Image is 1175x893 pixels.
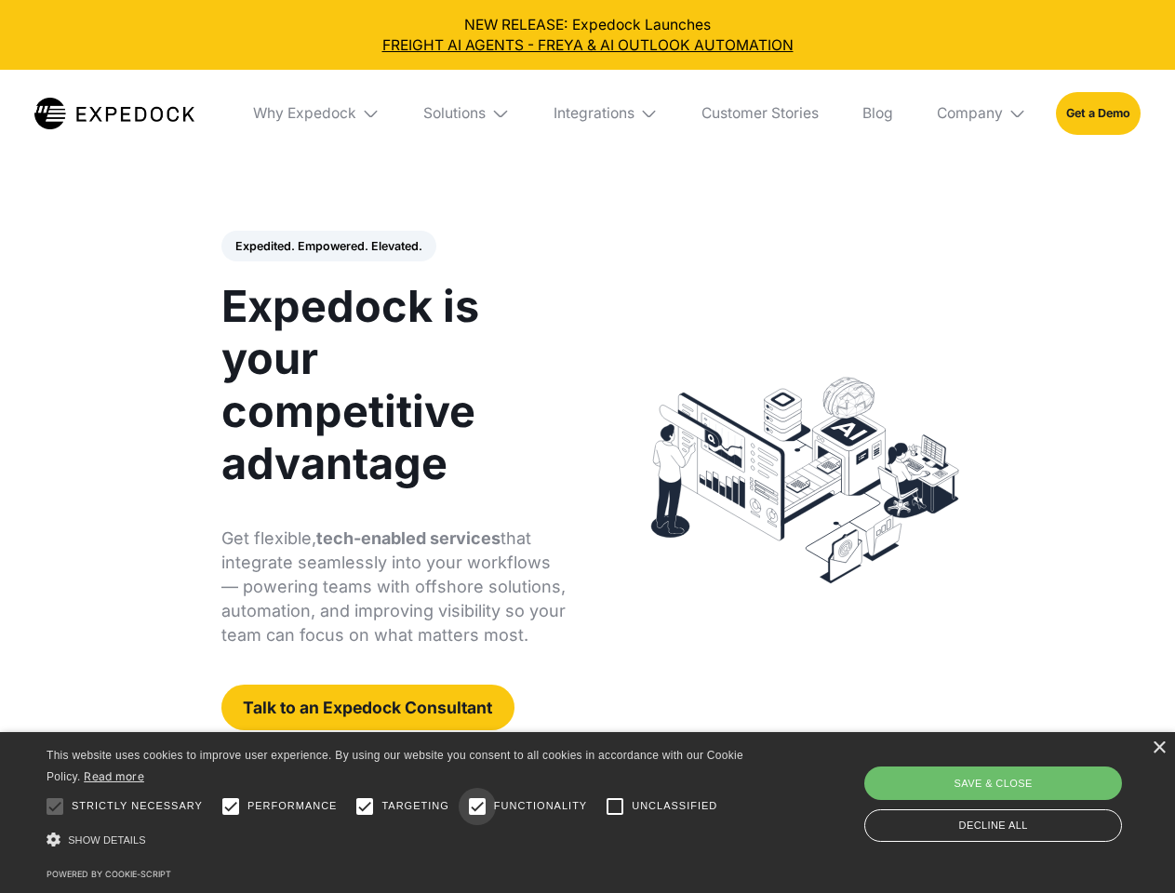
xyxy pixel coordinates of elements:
[68,834,146,846] span: Show details
[221,280,567,489] h1: Expedock is your competitive advantage
[632,798,717,814] span: Unclassified
[423,104,486,123] div: Solutions
[253,104,356,123] div: Why Expedock
[15,15,1161,56] div: NEW RELEASE: Expedock Launches
[47,869,171,879] a: Powered by cookie-script
[221,526,567,647] p: Get flexible, that integrate seamlessly into your workflows — powering teams with offshore soluti...
[1056,92,1141,134] a: Get a Demo
[247,798,338,814] span: Performance
[221,685,514,730] a: Talk to an Expedock Consultant
[316,528,501,548] strong: tech-enabled services
[72,798,203,814] span: Strictly necessary
[848,70,907,157] a: Blog
[15,35,1161,56] a: FREIGHT AI AGENTS - FREYA & AI OUTLOOK AUTOMATION
[865,692,1175,893] iframe: Chat Widget
[381,798,448,814] span: Targeting
[494,798,587,814] span: Functionality
[687,70,833,157] a: Customer Stories
[554,104,634,123] div: Integrations
[47,749,743,783] span: This website uses cookies to improve user experience. By using our website you consent to all coo...
[47,828,750,853] div: Show details
[84,769,144,783] a: Read more
[937,104,1003,123] div: Company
